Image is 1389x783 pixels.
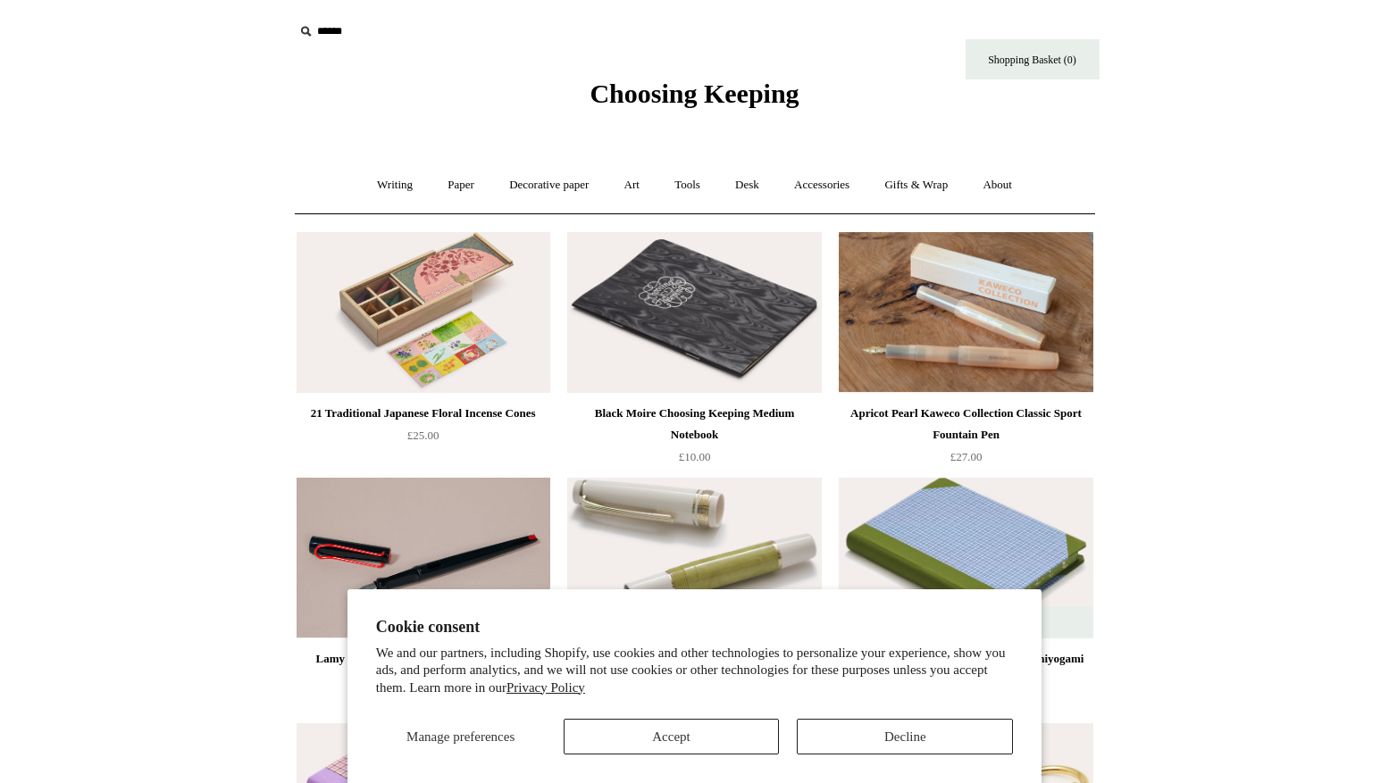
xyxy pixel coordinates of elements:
span: £25.00 [407,429,439,442]
h2: Cookie consent [376,618,1014,637]
a: Privacy Policy [506,680,585,695]
p: We and our partners, including Shopify, use cookies and other technologies to personalize your ex... [376,645,1014,697]
img: Apricot Pearl Kaweco Collection Classic Sport Fountain Pen [839,232,1092,393]
div: Black Moire Choosing Keeping Medium Notebook [572,403,816,446]
button: Accept [564,719,780,754]
a: Extra-Thick "Composition Ledger" Chiyogami Notebook, Blue Plaid Extra-Thick "Composition Ledger" ... [839,478,1092,638]
a: Gifts & Wrap [868,162,964,209]
a: Art [608,162,656,209]
div: Lamy Safari Joy Calligraphy Fountain Pen [301,648,546,670]
a: 21 Traditional Japanese Floral Incense Cones 21 Traditional Japanese Floral Incense Cones [297,232,550,393]
a: Tools [658,162,716,209]
span: Manage preferences [406,729,515,744]
span: £10.00 [679,450,711,463]
div: 21 Traditional Japanese Floral Incense Cones [301,403,546,424]
a: Pistache Marbled Sailor Pro Gear Mini Slim Fountain Pen Pistache Marbled Sailor Pro Gear Mini Sli... [567,478,821,638]
img: Black Moire Choosing Keeping Medium Notebook [567,232,821,393]
span: £27.00 [950,450,983,463]
a: Shopping Basket (0) [966,39,1100,79]
a: Writing [361,162,429,209]
a: Accessories [778,162,866,209]
a: Black Moire Choosing Keeping Medium Notebook £10.00 [567,403,821,476]
a: Paper [431,162,490,209]
img: Extra-Thick "Composition Ledger" Chiyogami Notebook, Blue Plaid [839,478,1092,638]
a: Apricot Pearl Kaweco Collection Classic Sport Fountain Pen Apricot Pearl Kaweco Collection Classi... [839,232,1092,393]
span: Choosing Keeping [590,79,799,108]
a: 21 Traditional Japanese Floral Incense Cones £25.00 [297,403,550,476]
a: Lamy Safari Joy Calligraphy Fountain Pen Lamy Safari Joy Calligraphy Fountain Pen [297,478,550,638]
a: About [966,162,1028,209]
a: Apricot Pearl Kaweco Collection Classic Sport Fountain Pen £27.00 [839,403,1092,476]
a: Black Moire Choosing Keeping Medium Notebook Black Moire Choosing Keeping Medium Notebook [567,232,821,393]
img: Pistache Marbled Sailor Pro Gear Mini Slim Fountain Pen [567,478,821,638]
a: Choosing Keeping [590,93,799,105]
img: 21 Traditional Japanese Floral Incense Cones [297,232,550,393]
button: Manage preferences [376,719,546,754]
a: Decorative paper [493,162,605,209]
a: Desk [719,162,775,209]
img: Lamy Safari Joy Calligraphy Fountain Pen [297,478,550,638]
a: Lamy Safari Joy Calligraphy Fountain Pen £25.00 [297,648,550,721]
div: Apricot Pearl Kaweco Collection Classic Sport Fountain Pen [843,403,1088,446]
button: Decline [797,719,1013,754]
